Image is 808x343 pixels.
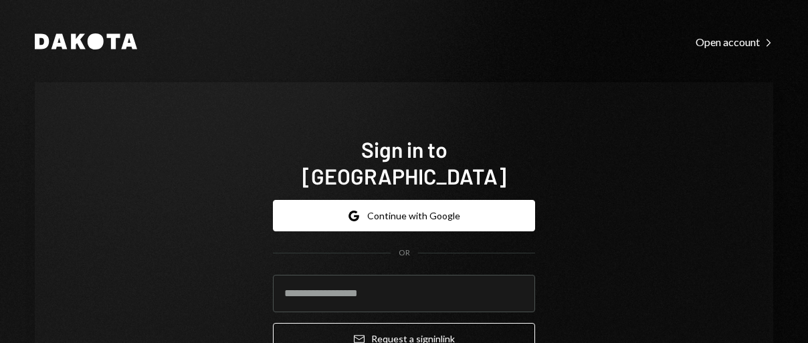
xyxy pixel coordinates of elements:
div: OR [399,247,410,259]
button: Continue with Google [273,200,535,231]
h1: Sign in to [GEOGRAPHIC_DATA] [273,136,535,189]
div: Open account [696,35,773,49]
a: Open account [696,34,773,49]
